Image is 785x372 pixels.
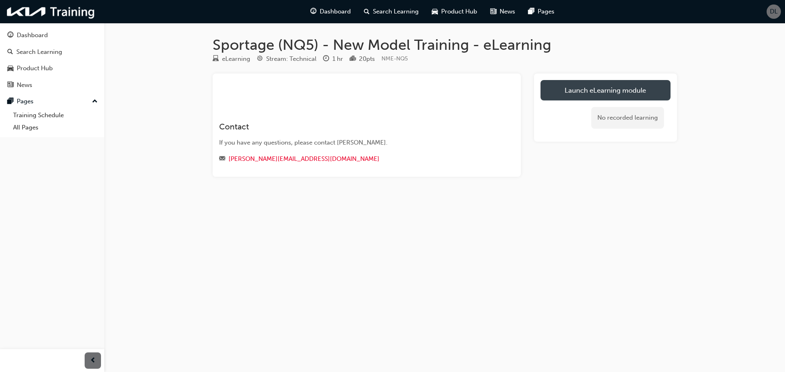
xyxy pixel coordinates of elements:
[3,28,101,43] a: Dashboard
[3,78,101,93] a: News
[770,7,778,16] span: DL
[432,7,438,17] span: car-icon
[92,96,98,107] span: up-icon
[219,138,485,147] div: If you have any questions, please contact [PERSON_NAME].
[213,36,677,54] h1: Sportage (NQ5) - New Model Training - eLearning
[373,7,419,16] span: Search Learning
[266,54,316,64] div: Stream: Technical
[7,49,13,56] span: search-icon
[381,55,408,62] span: Learning resource code
[528,7,534,17] span: pages-icon
[332,54,343,64] div: 1 hr
[323,56,329,63] span: clock-icon
[364,7,370,17] span: search-icon
[16,47,62,57] div: Search Learning
[17,31,48,40] div: Dashboard
[222,54,250,64] div: eLearning
[357,3,425,20] a: search-iconSearch Learning
[219,156,225,163] span: email-icon
[7,98,13,105] span: pages-icon
[213,56,219,63] span: learningResourceType_ELEARNING-icon
[229,155,379,163] a: [PERSON_NAME][EMAIL_ADDRESS][DOMAIN_NAME]
[3,26,101,94] button: DashboardSearch LearningProduct HubNews
[7,65,13,72] span: car-icon
[484,3,522,20] a: news-iconNews
[90,356,96,366] span: prev-icon
[219,122,485,131] h3: Contact
[359,54,375,64] div: 20 pts
[425,3,484,20] a: car-iconProduct Hub
[10,121,101,134] a: All Pages
[767,4,781,19] button: DL
[522,3,561,20] a: pages-iconPages
[591,107,664,129] div: No recorded learning
[320,7,351,16] span: Dashboard
[10,109,101,122] a: Training Schedule
[17,80,32,90] div: News
[541,80,671,100] a: Launch eLearning module
[538,7,554,16] span: Pages
[17,97,34,106] div: Pages
[441,7,477,16] span: Product Hub
[350,54,375,64] div: Points
[17,64,53,73] div: Product Hub
[3,45,101,60] a: Search Learning
[3,61,101,76] a: Product Hub
[213,54,250,64] div: Type
[310,7,316,17] span: guage-icon
[500,7,515,16] span: News
[7,82,13,89] span: news-icon
[7,32,13,39] span: guage-icon
[323,54,343,64] div: Duration
[257,54,316,64] div: Stream
[304,3,357,20] a: guage-iconDashboard
[4,3,98,20] img: kia-training
[490,7,496,17] span: news-icon
[219,154,485,164] div: Email
[3,94,101,109] button: Pages
[350,56,356,63] span: podium-icon
[257,56,263,63] span: target-icon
